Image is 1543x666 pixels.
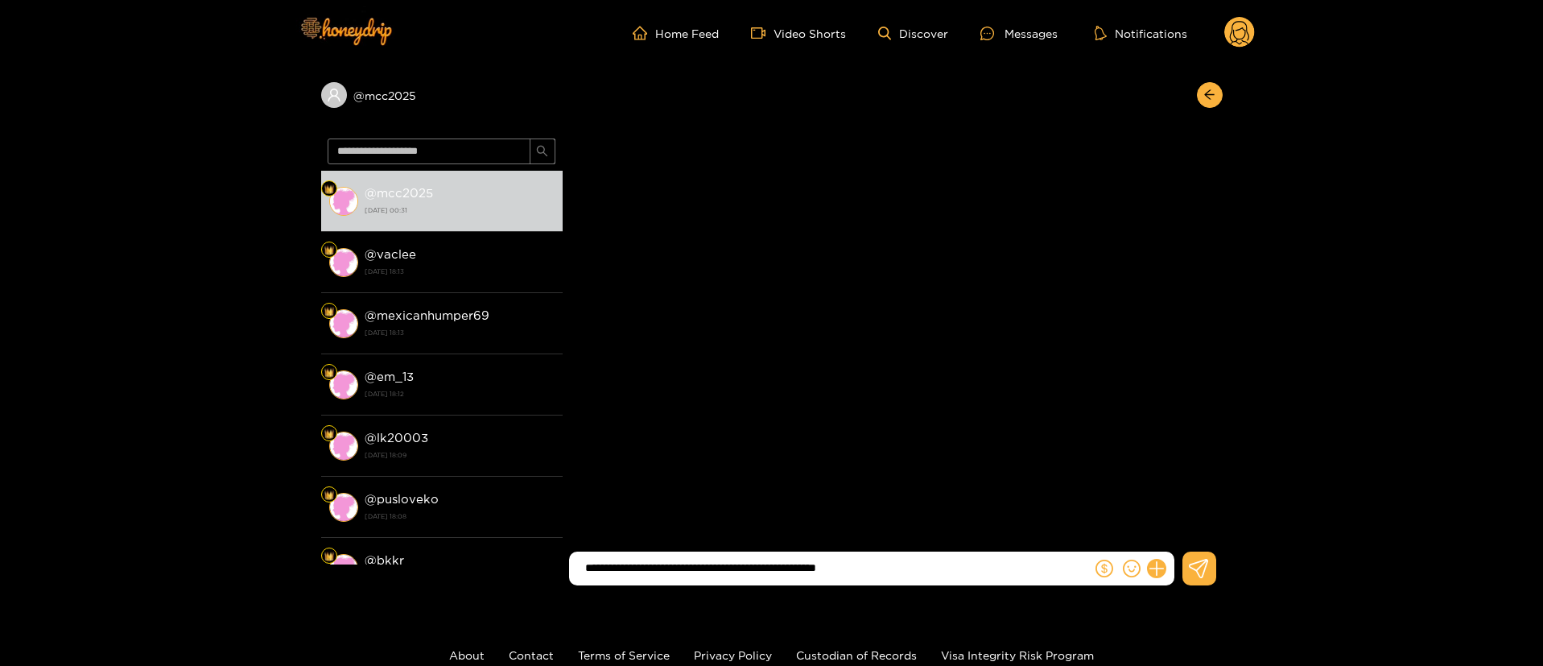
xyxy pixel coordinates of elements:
[449,649,485,661] a: About
[365,553,404,567] strong: @ bkkr
[941,649,1094,661] a: Visa Integrity Risk Program
[365,431,428,445] strong: @ lk20003
[1123,560,1141,577] span: smile
[329,309,358,338] img: conversation
[365,247,416,261] strong: @ vaclee
[1095,560,1113,577] span: dollar
[329,493,358,522] img: conversation
[324,552,334,561] img: Fan Level
[530,139,555,164] button: search
[329,432,358,461] img: conversation
[751,26,774,40] span: video-camera
[1092,556,1116,581] button: dollar
[878,27,948,40] a: Discover
[1197,82,1223,108] button: arrow-left
[365,203,555,217] strong: [DATE] 00:31
[321,82,563,108] div: @mcc2025
[509,649,554,661] a: Contact
[796,649,917,661] a: Custodian of Records
[1090,25,1192,41] button: Notifications
[365,264,555,279] strong: [DATE] 18:13
[365,387,555,401] strong: [DATE] 18:12
[324,429,334,439] img: Fan Level
[329,248,358,277] img: conversation
[633,26,655,40] span: home
[324,368,334,378] img: Fan Level
[980,24,1058,43] div: Messages
[365,186,433,200] strong: @ mcc2025
[578,649,670,661] a: Terms of Service
[327,88,341,102] span: user
[365,509,555,523] strong: [DATE] 18:08
[365,492,439,506] strong: @ pusloveko
[329,187,358,216] img: conversation
[329,370,358,399] img: conversation
[536,145,548,159] span: search
[694,649,772,661] a: Privacy Policy
[324,246,334,255] img: Fan Level
[324,490,334,500] img: Fan Level
[365,370,414,383] strong: @ em_13
[329,554,358,583] img: conversation
[365,325,555,340] strong: [DATE] 18:13
[751,26,846,40] a: Video Shorts
[365,448,555,462] strong: [DATE] 18:09
[324,184,334,194] img: Fan Level
[324,307,334,316] img: Fan Level
[1203,89,1215,102] span: arrow-left
[633,26,719,40] a: Home Feed
[365,308,489,322] strong: @ mexicanhumper69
